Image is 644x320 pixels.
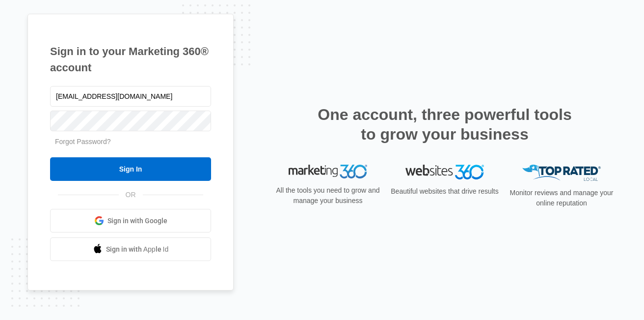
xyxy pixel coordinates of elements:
p: Monitor reviews and manage your online reputation [507,188,617,208]
span: Sign in with Apple Id [106,244,169,255]
h1: Sign in to your Marketing 360® account [50,43,211,76]
img: Websites 360 [405,165,484,179]
a: Forgot Password? [55,138,111,145]
p: All the tools you need to grow and manage your business [273,185,383,206]
a: Sign in with Google [50,209,211,233]
input: Sign In [50,157,211,181]
a: Sign in with Apple Id [50,237,211,261]
img: Marketing 360 [289,165,367,178]
span: Sign in with Google [107,216,167,226]
h2: One account, three powerful tools to grow your business [315,105,575,144]
input: Email [50,86,211,107]
span: OR [119,190,143,200]
p: Beautiful websites that drive results [390,186,500,197]
img: Top Rated Local [522,165,601,181]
